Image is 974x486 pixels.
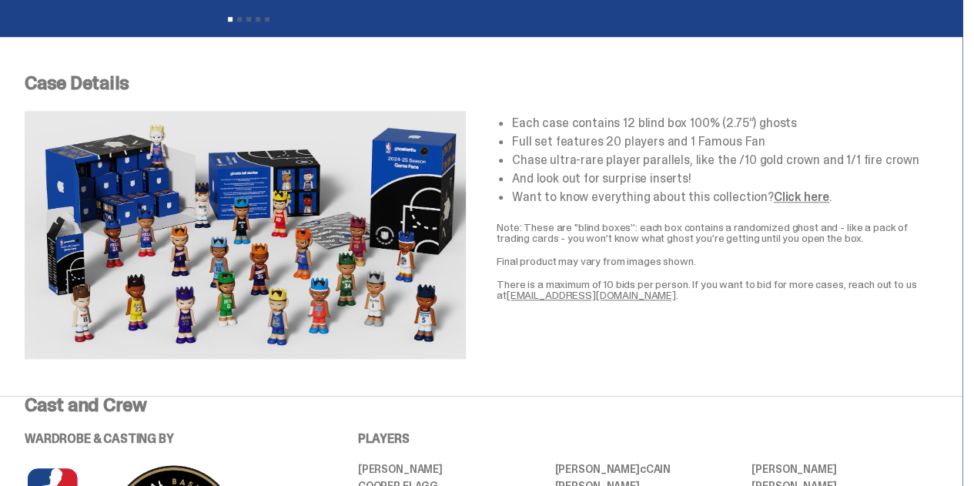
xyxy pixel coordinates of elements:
li: Chase ultra-rare player parallels, like the /10 gold crown and 1/1 fire crown [512,154,938,166]
li: Each case contains 12 blind box 100% (2.75”) ghosts [512,117,938,129]
img: NBA-Case-Details.png [25,111,466,359]
span: c [640,462,646,476]
a: Click here [774,189,829,205]
p: WARDROBE & CASTING BY [25,433,315,445]
button: View slide 4 [256,17,260,22]
p: Final product may vary from images shown. [497,256,938,266]
li: [PERSON_NAME] [358,464,544,474]
p: PLAYERS [358,433,938,445]
p: Case Details [25,74,938,92]
li: [PERSON_NAME] [751,464,938,474]
li: Full set features 20 players and 1 Famous Fan [512,136,938,148]
button: View slide 1 [228,17,233,22]
a: [EMAIL_ADDRESS][DOMAIN_NAME] [507,288,676,302]
p: Cast and Crew [25,396,938,414]
button: View slide 3 [246,17,251,22]
li: [PERSON_NAME] CAIN [554,464,741,474]
button: View slide 2 [237,17,242,22]
p: Note: These are "blind boxes”: each box contains a randomized ghost and - like a pack of trading ... [497,222,938,243]
li: Want to know everything about this collection? . [512,191,938,203]
button: View slide 5 [265,17,269,22]
li: And look out for surprise inserts! [512,173,938,185]
p: There is a maximum of 10 bids per person. If you want to bid for more cases, reach out to us at . [497,279,938,300]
